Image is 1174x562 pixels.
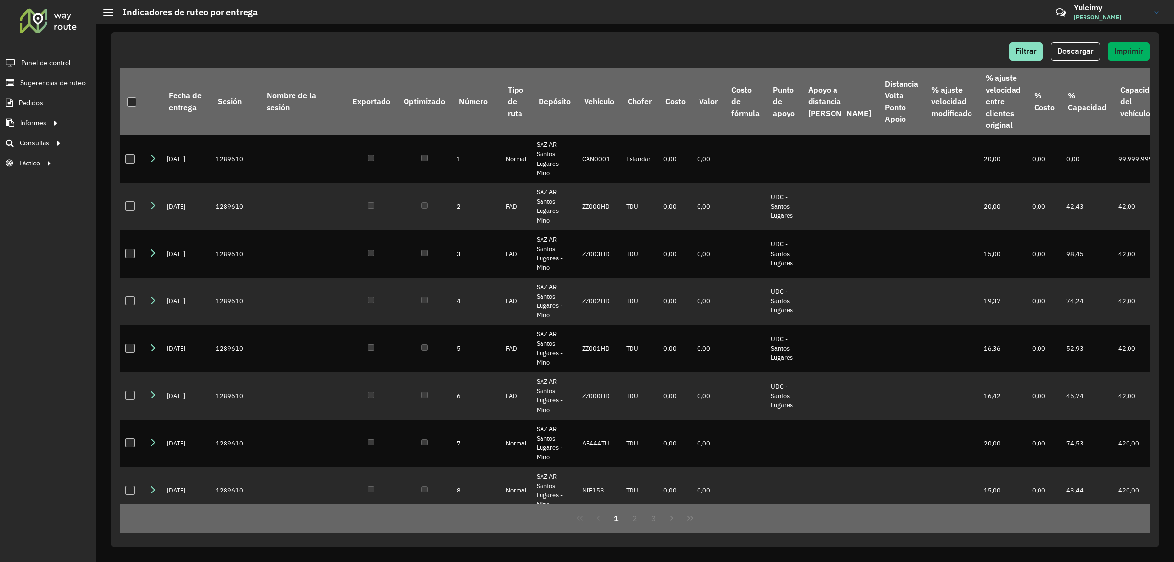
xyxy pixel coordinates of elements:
td: Normal [501,467,532,515]
td: 6 [452,372,501,420]
h2: Indicadores de ruteo por entrega [113,7,258,18]
td: [DATE] [162,420,211,467]
button: 2 [626,509,644,528]
td: 42,00 [1113,325,1167,372]
td: FAD [501,230,532,278]
th: Capacidad del vehículo [1113,68,1167,135]
td: UDC - Santos Lugares [766,183,801,230]
td: [DATE] [162,467,211,515]
td: 1 [452,135,501,183]
button: 1 [607,509,626,528]
td: AF444TU [577,420,621,467]
td: ZZ003HD [577,230,621,278]
td: 3 [452,230,501,278]
td: SAZ AR Santos Lugares - Mino [532,467,577,515]
a: Contacto rápido [1050,2,1071,23]
td: ZZ001HD [577,325,621,372]
td: UDC - Santos Lugares [766,230,801,278]
td: FAD [501,183,532,230]
td: 20,00 [979,183,1027,230]
button: Last Page [681,509,700,528]
span: Consultas [20,138,49,148]
td: 0,00 [1027,467,1061,515]
td: CAN0001 [577,135,621,183]
td: 16,42 [979,372,1027,420]
td: 0,00 [692,230,724,278]
th: Sesión [211,68,260,135]
td: 420,00 [1113,420,1167,467]
td: 0,00 [658,372,692,420]
th: Valor [692,68,724,135]
td: Estandar [621,135,658,183]
td: FAD [501,372,532,420]
td: UDC - Santos Lugares [766,372,801,420]
th: Optimizado [397,68,452,135]
span: Informes [20,118,46,128]
span: Sugerencias de ruteo [20,78,86,88]
td: 16,36 [979,325,1027,372]
td: 99.999.999,00 [1113,135,1167,183]
span: Filtrar [1016,47,1037,55]
td: TDU [621,278,658,325]
td: 0,00 [692,467,724,515]
td: SAZ AR Santos Lugares - Mino [532,325,577,372]
th: Tipo de ruta [501,68,532,135]
td: 0,00 [1027,183,1061,230]
td: [DATE] [162,325,211,372]
td: 1289610 [211,467,260,515]
th: Fecha de entrega [162,68,211,135]
td: 0,00 [1027,325,1061,372]
td: 0,00 [1027,420,1061,467]
th: Vehículo [577,68,621,135]
button: Filtrar [1009,42,1043,61]
td: ZZ000HD [577,372,621,420]
td: 0,00 [692,325,724,372]
td: UDC - Santos Lugares [766,325,801,372]
td: 52,93 [1061,325,1113,372]
td: SAZ AR Santos Lugares - Mino [532,183,577,230]
td: 0,00 [658,183,692,230]
td: 0,00 [658,467,692,515]
th: Distancia Volta Ponto Apoio [878,68,925,135]
td: 0,00 [1027,135,1061,183]
td: 43,44 [1061,467,1113,515]
td: TDU [621,372,658,420]
td: 20,00 [979,420,1027,467]
td: 0,00 [658,278,692,325]
td: NIE153 [577,467,621,515]
td: TDU [621,467,658,515]
td: SAZ AR Santos Lugares - Mino [532,420,577,467]
td: 5 [452,325,501,372]
td: 42,00 [1113,278,1167,325]
td: 0,00 [1027,372,1061,420]
td: 2 [452,183,501,230]
td: 98,45 [1061,230,1113,278]
td: TDU [621,230,658,278]
td: [DATE] [162,230,211,278]
td: 1289610 [211,420,260,467]
th: Costo [658,68,692,135]
td: ZZ000HD [577,183,621,230]
td: UDC - Santos Lugares [766,278,801,325]
h3: Yuleimy [1074,3,1147,12]
span: Imprimir [1114,47,1143,55]
td: 20,00 [979,135,1027,183]
th: % Costo [1027,68,1061,135]
td: 1289610 [211,135,260,183]
th: Chofer [621,68,658,135]
button: Imprimir [1108,42,1150,61]
th: Costo de fórmula [724,68,766,135]
td: FAD [501,325,532,372]
td: TDU [621,325,658,372]
th: Exportado [345,68,397,135]
td: Normal [501,420,532,467]
td: 0,00 [658,135,692,183]
td: 42,00 [1113,183,1167,230]
td: 42,43 [1061,183,1113,230]
th: Nombre de la sesión [260,68,345,135]
td: 19,37 [979,278,1027,325]
td: 0,00 [692,183,724,230]
button: Descargar [1051,42,1100,61]
td: 0,00 [1061,135,1113,183]
td: 15,00 [979,230,1027,278]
